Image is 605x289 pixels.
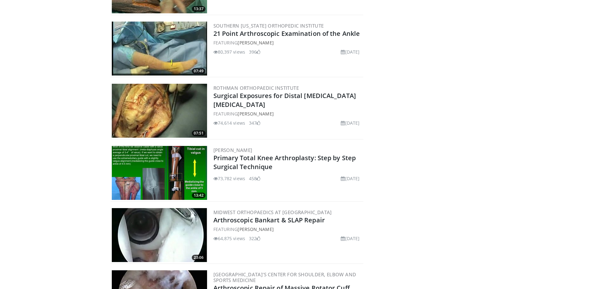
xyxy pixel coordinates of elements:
[213,110,362,117] div: FEATURING
[213,271,356,283] a: [GEOGRAPHIC_DATA]'s Center for Shoulder, Elbow and Sports Medicine
[213,29,360,38] a: 21 Point Arthroscopic Examination of the Ankle
[112,146,207,200] a: 13:42
[238,40,273,46] a: [PERSON_NAME]
[213,235,245,242] li: 64,875 views
[192,193,205,198] span: 13:42
[192,68,205,74] span: 07:49
[238,111,273,117] a: [PERSON_NAME]
[213,49,245,55] li: 80,397 views
[249,49,260,55] li: 396
[213,226,362,233] div: FEATURING
[213,85,299,91] a: Rothman Orthopaedic Institute
[213,175,245,182] li: 73,782 views
[213,154,356,171] a: Primary Total Knee Arthroplasty: Step by Step Surgical Technique
[341,235,360,242] li: [DATE]
[213,216,325,224] a: Arthroscopic Bankart & SLAP Repair
[249,120,260,126] li: 347
[192,130,205,136] span: 07:51
[213,147,252,153] a: [PERSON_NAME]
[112,22,207,76] a: 07:49
[213,91,356,109] a: Surgical Exposures for Distal [MEDICAL_DATA] [MEDICAL_DATA]
[112,84,207,138] a: 07:51
[112,84,207,138] img: 70322_0000_3.png.300x170_q85_crop-smart_upscale.jpg
[192,6,205,12] span: 13:37
[213,120,245,126] li: 74,614 views
[238,226,273,232] a: [PERSON_NAME]
[192,255,205,260] span: 23:06
[213,23,324,29] a: Southern [US_STATE] Orthopedic Institute
[249,235,260,242] li: 322
[112,208,207,262] a: 23:06
[341,49,360,55] li: [DATE]
[112,146,207,200] img: oa8B-rsjN5HfbTbX5hMDoxOjB1O5lLKx_1.300x170_q85_crop-smart_upscale.jpg
[213,39,362,46] div: FEATURING
[112,22,207,76] img: d2937c76-94b7-4d20-9de4-1c4e4a17f51d.300x170_q85_crop-smart_upscale.jpg
[213,209,332,215] a: Midwest Orthopaedics at [GEOGRAPHIC_DATA]
[112,208,207,262] img: cole_0_3.png.300x170_q85_crop-smart_upscale.jpg
[249,175,260,182] li: 458
[341,175,360,182] li: [DATE]
[341,120,360,126] li: [DATE]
